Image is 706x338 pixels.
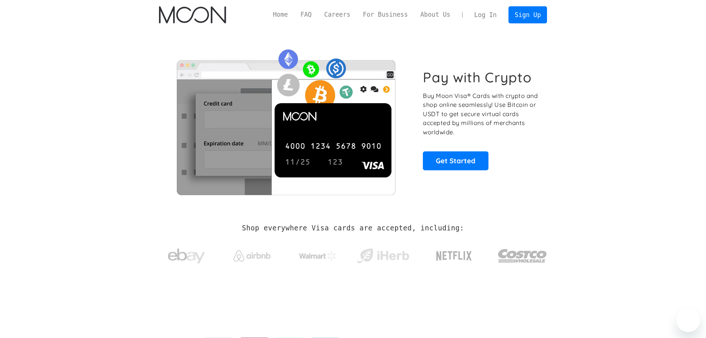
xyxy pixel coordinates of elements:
a: Walmart [290,244,345,264]
a: For Business [357,10,414,19]
a: Get Started [423,151,488,170]
a: About Us [414,10,457,19]
a: home [159,6,226,23]
img: Netflix [435,247,473,265]
a: Careers [318,10,357,19]
a: Costco [498,234,547,273]
a: ebay [159,237,214,272]
iframe: Schaltfläche zum Öffnen des Messaging-Fensters [676,308,700,332]
img: Moon Cards let you spend your crypto anywhere Visa is accepted. [159,44,413,195]
a: Sign Up [508,6,547,23]
img: Costco [498,242,547,270]
img: iHerb [355,246,411,266]
img: ebay [168,245,205,268]
a: iHerb [355,239,411,269]
a: Home [267,10,294,19]
h1: Pay with Crypto [423,69,532,86]
p: Buy Moon Visa® Cards with crypto and shop online seamlessly! Use Bitcoin or USDT to get secure vi... [423,91,539,137]
h2: Shop everywhere Visa cards are accepted, including: [242,224,464,232]
a: FAQ [294,10,318,19]
a: Netflix [421,239,487,269]
a: Airbnb [224,243,279,265]
img: Moon Logo [159,6,226,23]
img: Walmart [299,252,336,260]
img: Airbnb [233,250,271,262]
a: Log In [468,7,503,23]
